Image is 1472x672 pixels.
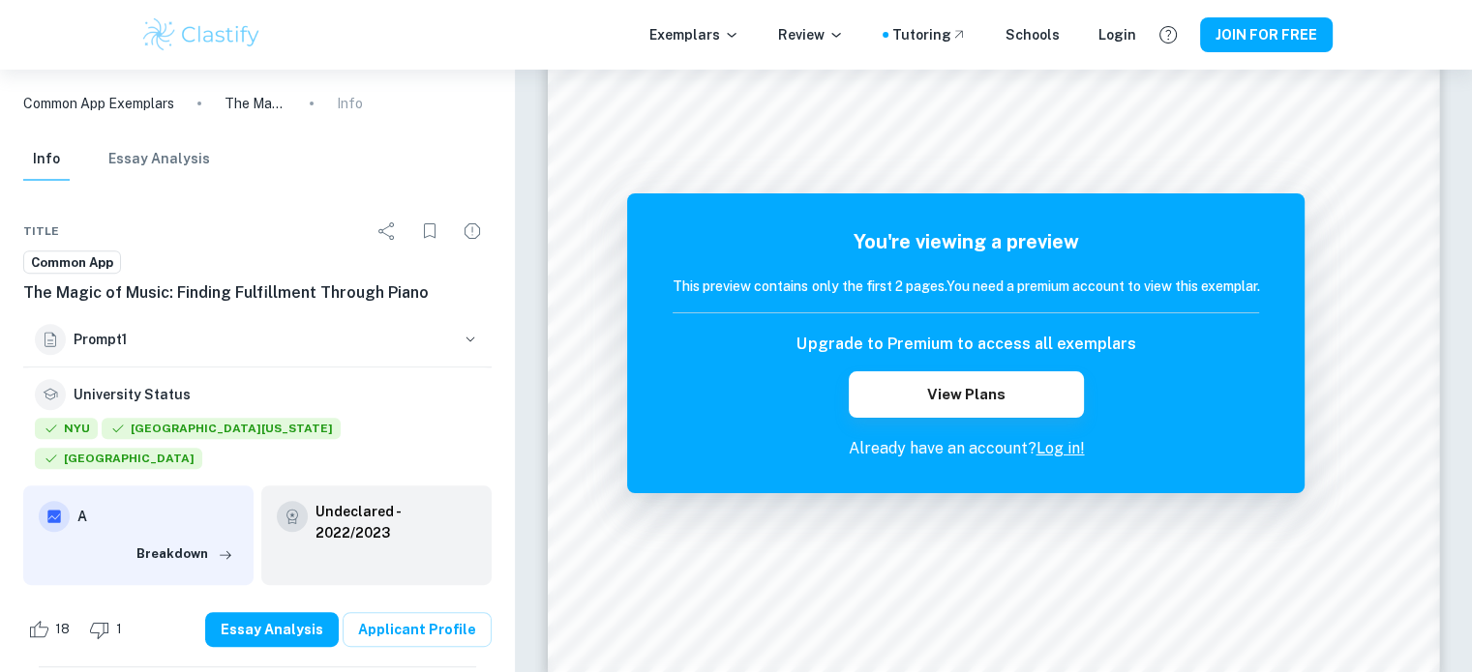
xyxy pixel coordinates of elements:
[23,138,70,181] button: Info
[23,281,492,305] h6: The Magic of Music: Finding Fulfillment Through Piano
[315,501,476,543] a: Undeclared - 2022/2023
[23,250,121,275] a: Common App
[23,312,492,366] button: Prompt1
[45,620,80,639] span: 18
[892,24,967,45] a: Tutoring
[102,418,341,444] div: Accepted: University of Wisconsin - Madison
[35,448,202,474] div: Accepted: Lehigh University
[673,437,1259,460] p: Already have an account?
[24,253,120,273] span: Common App
[343,612,492,647] a: Applicant Profile
[1200,17,1333,52] button: JOIN FOR FREE
[205,612,339,647] button: Essay Analysis
[23,614,80,645] div: Like
[673,276,1259,297] h6: This preview contains only the first 2 pages. You need a premium account to view this exemplar.
[796,333,1135,356] h6: Upgrade to Premium to access all exemplars
[368,212,406,250] div: Share
[649,24,739,45] p: Exemplars
[105,620,133,639] span: 1
[453,212,492,250] div: Report issue
[102,418,341,439] span: [GEOGRAPHIC_DATA][US_STATE]
[35,418,98,439] span: NYU
[673,227,1259,256] h5: You're viewing a preview
[778,24,844,45] p: Review
[23,93,174,114] a: Common App Exemplars
[23,222,59,240] span: Title
[1152,18,1185,51] button: Help and Feedback
[225,93,286,114] p: The Magic of Music: Finding Fulfillment Through Piano
[84,614,133,645] div: Dislike
[35,448,202,469] span: [GEOGRAPHIC_DATA]
[1098,24,1136,45] a: Login
[74,384,191,405] h6: University Status
[132,540,238,569] button: Breakdown
[35,418,98,444] div: Accepted: New York University
[77,506,238,527] h6: A
[337,93,363,114] p: Info
[108,138,210,181] button: Essay Analysis
[1036,439,1084,457] a: Log in!
[140,15,263,54] img: Clastify logo
[849,371,1083,418] button: View Plans
[1006,24,1060,45] a: Schools
[410,212,449,250] div: Bookmark
[74,329,453,350] h6: Prompt 1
